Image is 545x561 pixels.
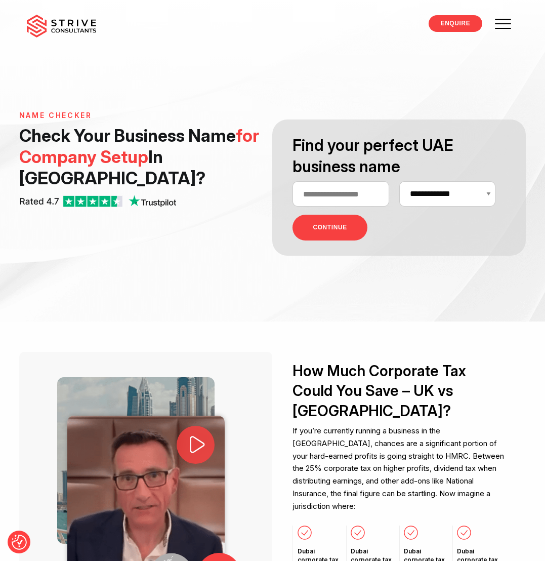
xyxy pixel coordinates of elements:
[19,111,263,120] h6: Name Checker
[292,361,506,421] h2: How Much Corporate Tax Could You Save – UK vs [GEOGRAPHIC_DATA]?
[292,135,506,177] h3: Find your perfect UAE business name
[19,125,263,189] h1: Check Your Business Name In [GEOGRAPHIC_DATA] ?
[19,125,259,167] span: for Company Setup
[27,15,96,37] img: main-logo.svg
[12,535,27,550] button: Consent Preferences
[292,425,506,512] p: If you’re currently running a business in the [GEOGRAPHIC_DATA], chances are a significant portio...
[429,15,483,32] a: ENQUIRE
[12,535,27,550] img: Revisit consent button
[292,215,367,241] button: CONTINUE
